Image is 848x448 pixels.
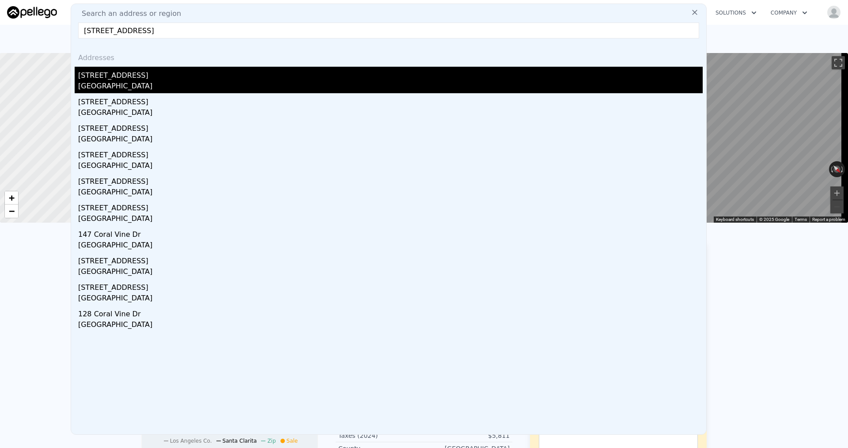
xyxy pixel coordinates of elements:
[7,6,57,19] img: Pellego
[764,5,814,21] button: Company
[78,305,703,319] div: 128 Coral Vine Dr
[832,56,845,69] button: Toggle fullscreen view
[267,438,276,444] span: Zip
[75,8,181,19] span: Search an address or region
[9,192,15,203] span: +
[840,161,845,177] button: Rotate clockwise
[830,186,844,200] button: Zoom in
[5,205,18,218] a: Zoom out
[78,146,703,160] div: [STREET_ADDRESS]
[170,438,212,444] span: Los Angeles Co.
[287,438,298,444] span: Sale
[424,431,510,440] div: $5,811
[223,438,257,444] span: Santa Clarita
[78,199,703,213] div: [STREET_ADDRESS]
[338,431,424,440] div: Taxes (2024)
[78,120,703,134] div: [STREET_ADDRESS]
[716,216,754,223] button: Keyboard shortcuts
[9,205,15,216] span: −
[75,46,703,67] div: Addresses
[78,134,703,146] div: [GEOGRAPHIC_DATA]
[78,266,703,279] div: [GEOGRAPHIC_DATA]
[78,213,703,226] div: [GEOGRAPHIC_DATA]
[78,81,703,93] div: [GEOGRAPHIC_DATA]
[78,293,703,305] div: [GEOGRAPHIC_DATA]
[78,107,703,120] div: [GEOGRAPHIC_DATA]
[78,67,703,81] div: [STREET_ADDRESS]
[708,5,764,21] button: Solutions
[78,23,699,38] input: Enter an address, city, region, neighborhood or zip code
[829,161,834,177] button: Rotate counterclockwise
[812,217,845,222] a: Report a problem
[78,187,703,199] div: [GEOGRAPHIC_DATA]
[830,200,844,213] button: Zoom out
[78,252,703,266] div: [STREET_ADDRESS]
[795,217,807,222] a: Terms (opens in new tab)
[78,160,703,173] div: [GEOGRAPHIC_DATA]
[829,161,845,177] button: Reset the view
[78,173,703,187] div: [STREET_ADDRESS]
[5,191,18,205] a: Zoom in
[78,319,703,332] div: [GEOGRAPHIC_DATA]
[78,279,703,293] div: [STREET_ADDRESS]
[78,93,703,107] div: [STREET_ADDRESS]
[78,226,703,240] div: 147 Coral Vine Dr
[759,217,789,222] span: © 2025 Google
[78,240,703,252] div: [GEOGRAPHIC_DATA]
[827,5,841,19] img: avatar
